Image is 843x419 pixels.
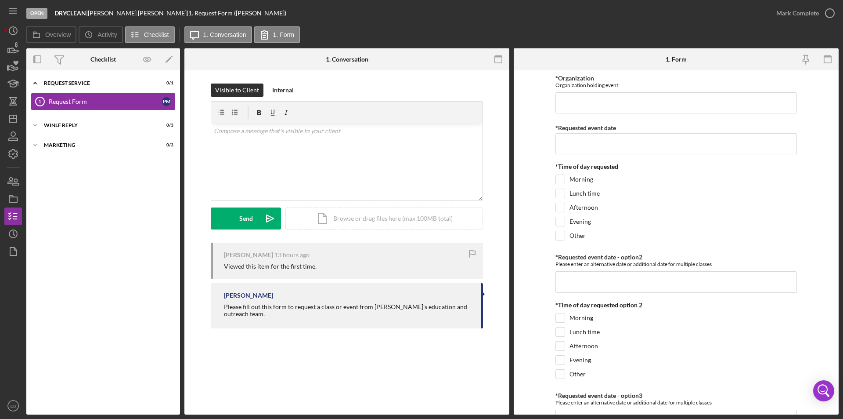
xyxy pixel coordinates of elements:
div: Please enter an alternative date or additional date for multiple classes [555,261,797,267]
div: Send [239,208,253,230]
div: *Time of day requested option 2 [555,302,797,309]
div: Please fill out this form to request a class or event from [PERSON_NAME]'s education and outreach... [224,303,472,317]
button: Visible to Client [211,84,263,97]
div: [PERSON_NAME] [224,292,273,299]
label: Other [569,370,586,379]
div: | [54,10,88,17]
div: Mark Complete [776,4,819,22]
label: Checklist [144,31,169,38]
div: P M [162,97,171,106]
div: Request Service [44,80,151,86]
div: 1. Request Form ([PERSON_NAME]) [188,10,286,17]
button: 1. Form [254,26,300,43]
label: 1. Form [273,31,294,38]
a: 1Request FormPM [31,93,176,110]
div: 1. Form [666,56,687,63]
button: Mark Complete [767,4,839,22]
button: Checklist [125,26,175,43]
div: [PERSON_NAME] [PERSON_NAME] | [88,10,188,17]
div: Visible to Client [215,84,259,97]
label: *Requested event date - option2 [555,253,642,261]
label: *Organization [555,74,594,82]
div: Marketing [44,142,151,148]
label: Lunch time [569,189,600,198]
label: Activity [97,31,117,38]
label: *Requested event date [555,124,616,131]
time: 2025-08-28 01:44 [274,251,310,259]
label: Overview [45,31,71,38]
label: 1. Conversation [203,31,246,38]
button: Overview [26,26,76,43]
button: 1. Conversation [184,26,252,43]
div: Open [26,8,47,19]
div: Open Intercom Messenger [813,380,834,401]
label: Afternoon [569,203,598,212]
div: 0 / 3 [158,142,173,148]
label: *Requested event date - option3 [555,392,642,399]
div: Request Form [49,98,162,105]
b: DRYCLEAN [54,9,86,17]
div: [PERSON_NAME] [224,251,273,259]
div: Checklist [90,56,116,63]
div: Organization holding event [555,82,797,88]
div: 0 / 1 [158,80,173,86]
tspan: 1 [39,99,41,104]
div: WINLF Reply [44,123,151,128]
button: EB [4,397,22,415]
label: Evening [569,356,591,364]
label: Lunch time [569,328,600,336]
div: Internal [272,84,294,97]
div: 0 / 3 [158,123,173,128]
label: Morning [569,313,593,322]
div: Please enter an alternative date or additional date for multiple classes [555,399,797,406]
label: Evening [569,217,591,226]
button: Activity [79,26,122,43]
button: Send [211,208,281,230]
label: Afternoon [569,342,598,350]
div: 1. Conversation [326,56,368,63]
text: EB [11,404,16,408]
label: Morning [569,175,593,184]
button: Internal [268,84,298,97]
label: Other [569,231,586,240]
div: *Time of day requested [555,163,797,170]
div: Viewed this item for the first time. [224,263,317,270]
